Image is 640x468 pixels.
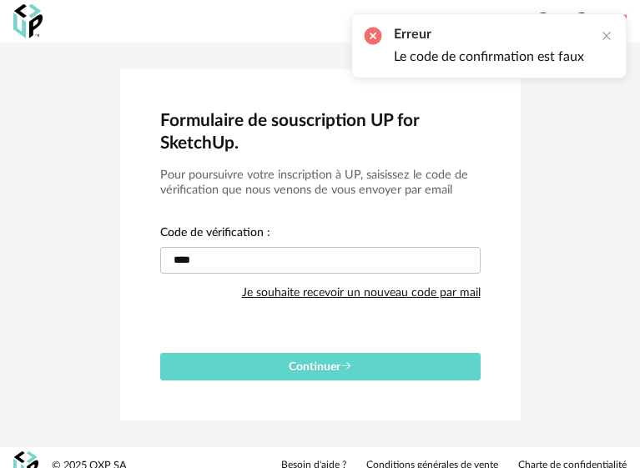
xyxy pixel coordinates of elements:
h3: Pour poursuivre votre inscription à UP, saisissez le code de vérification que nous venons de vous... [160,168,481,199]
img: OXP [13,4,43,38]
span: Account Circle icon [572,11,599,31]
label: Code de vérification : [160,227,270,242]
span: Account Circle icon [572,11,592,31]
span: Centre d'aideHelp Circle Outline icon [461,11,553,31]
h2: Erreur [394,26,584,43]
span: Help Circle Outline icon [533,11,553,31]
li: Le code de confirmation est faux [394,48,584,66]
div: Je souhaite recevoir un nouveau code par mail [242,276,481,309]
img: fr [608,12,627,30]
button: Continuer [160,353,481,380]
span: Continuer [289,361,352,373]
h2: Formulaire de souscription UP for SketchUp. [160,109,481,154]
